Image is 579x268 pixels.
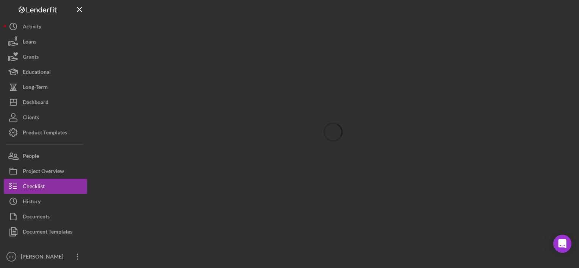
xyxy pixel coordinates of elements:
[4,64,87,79] button: Educational
[4,224,87,239] button: Document Templates
[4,49,87,64] button: Grants
[9,255,14,259] text: ET
[4,110,87,125] button: Clients
[553,235,571,253] div: Open Intercom Messenger
[4,19,87,34] button: Activity
[4,164,87,179] button: Project Overview
[4,79,87,95] button: Long-Term
[4,95,87,110] button: Dashboard
[23,110,39,127] div: Clients
[23,125,67,142] div: Product Templates
[23,209,50,226] div: Documents
[23,64,51,81] div: Educational
[4,194,87,209] button: History
[23,224,72,241] div: Document Templates
[23,49,39,66] div: Grants
[4,249,87,264] button: ET[PERSON_NAME]
[4,179,87,194] button: Checklist
[23,179,45,196] div: Checklist
[23,148,39,165] div: People
[23,34,36,51] div: Loans
[23,19,41,36] div: Activity
[4,34,87,49] button: Loans
[19,249,68,266] div: [PERSON_NAME]
[4,148,87,164] button: People
[23,194,41,211] div: History
[4,209,87,224] button: Documents
[4,125,87,140] button: Product Templates
[23,164,64,181] div: Project Overview
[23,79,48,97] div: Long-Term
[23,95,49,112] div: Dashboard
